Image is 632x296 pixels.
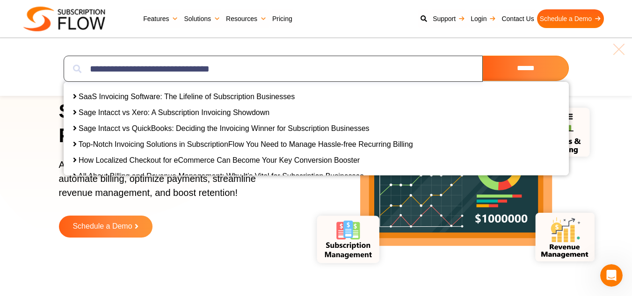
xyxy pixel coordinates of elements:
[23,7,105,31] img: Subscriptionflow
[79,124,370,132] a: Sage Intacct vs QuickBooks: Deciding the Invoicing Winner for Subscription Businesses
[78,172,363,180] a: All About Billing and Revenue Management: Why It’s Vital for Subscription Businesses
[73,223,132,231] span: Schedule a Demo
[59,216,153,238] a: Schedule a Demo
[59,99,292,148] h1: Simplify Subscriptions, Power Growth!
[430,9,468,28] a: Support
[181,9,223,28] a: Solutions
[537,9,604,28] a: Schedule a Demo
[140,9,181,28] a: Features
[269,9,295,28] a: Pricing
[79,108,269,116] a: Sage Intacct vs Xero: A Subscription Invoicing Showdown
[79,140,413,148] a: Top-Notch Invoicing Solutions in SubscriptionFlow You Need to Manage Hassle-free Recurring Billing
[468,9,499,28] a: Login
[79,156,360,164] a: How Localized Checkout for eCommerce Can Become Your Key Conversion Booster
[499,9,537,28] a: Contact Us
[600,264,623,287] iframe: Intercom live chat
[79,93,295,101] a: SaaS Invoicing Software: The Lifeline of Subscription Businesses
[59,158,280,209] p: AI-powered subscription management platform to automate billing, optimize payments, streamline re...
[223,9,269,28] a: Resources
